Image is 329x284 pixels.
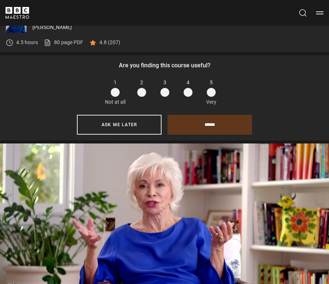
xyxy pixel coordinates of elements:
[44,39,83,46] a: 80 page PDF
[32,24,323,31] p: [PERSON_NAME]
[99,39,120,46] p: 4.8 (207)
[163,79,166,86] span: 3
[210,79,213,86] span: 5
[105,98,125,106] p: Not at all
[16,39,38,46] p: 4.5 hours
[316,9,323,17] button: Toggle navigation
[204,98,218,106] p: Very
[140,79,143,86] span: 2
[77,115,162,135] button: Ask me later
[6,61,323,70] p: Are you finding this course useful?
[6,7,29,19] svg: BBC Maestro
[114,79,117,86] span: 1
[187,79,190,86] span: 4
